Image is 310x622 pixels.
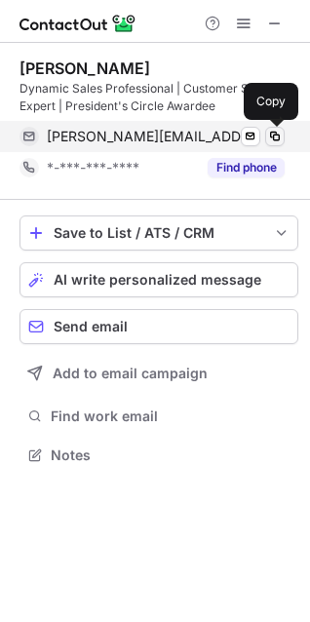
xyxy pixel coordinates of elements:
img: ContactOut v5.3.10 [19,12,136,35]
button: AI write personalized message [19,262,298,297]
div: Dynamic Sales Professional | Customer Service Expert | President's Circle Awardee [19,80,298,115]
span: Send email [54,319,128,334]
button: Find work email [19,403,298,430]
div: Save to List / ATS / CRM [54,225,264,241]
span: AI write personalized message [54,272,261,288]
span: Notes [51,447,291,464]
button: Add to email campaign [19,356,298,391]
div: [PERSON_NAME] [19,58,150,78]
button: Notes [19,442,298,469]
button: save-profile-one-click [19,215,298,251]
span: [PERSON_NAME][EMAIL_ADDRESS][PERSON_NAME][DOMAIN_NAME] [47,128,263,145]
button: Send email [19,309,298,344]
span: Find work email [51,408,291,425]
button: Reveal Button [208,158,285,177]
span: Add to email campaign [53,366,208,381]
